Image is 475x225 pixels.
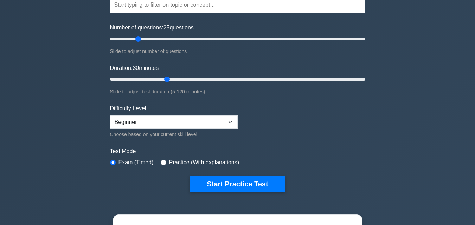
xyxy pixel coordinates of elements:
[110,47,365,55] div: Slide to adjust number of questions
[163,25,170,31] span: 25
[110,130,238,139] div: Choose based on your current skill level
[133,65,139,71] span: 30
[110,104,146,113] label: Difficulty Level
[110,147,365,155] label: Test Mode
[110,24,194,32] label: Number of questions: questions
[110,87,365,96] div: Slide to adjust test duration (5-120 minutes)
[169,158,239,167] label: Practice (With explanations)
[110,64,159,72] label: Duration: minutes
[190,176,285,192] button: Start Practice Test
[118,158,154,167] label: Exam (Timed)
